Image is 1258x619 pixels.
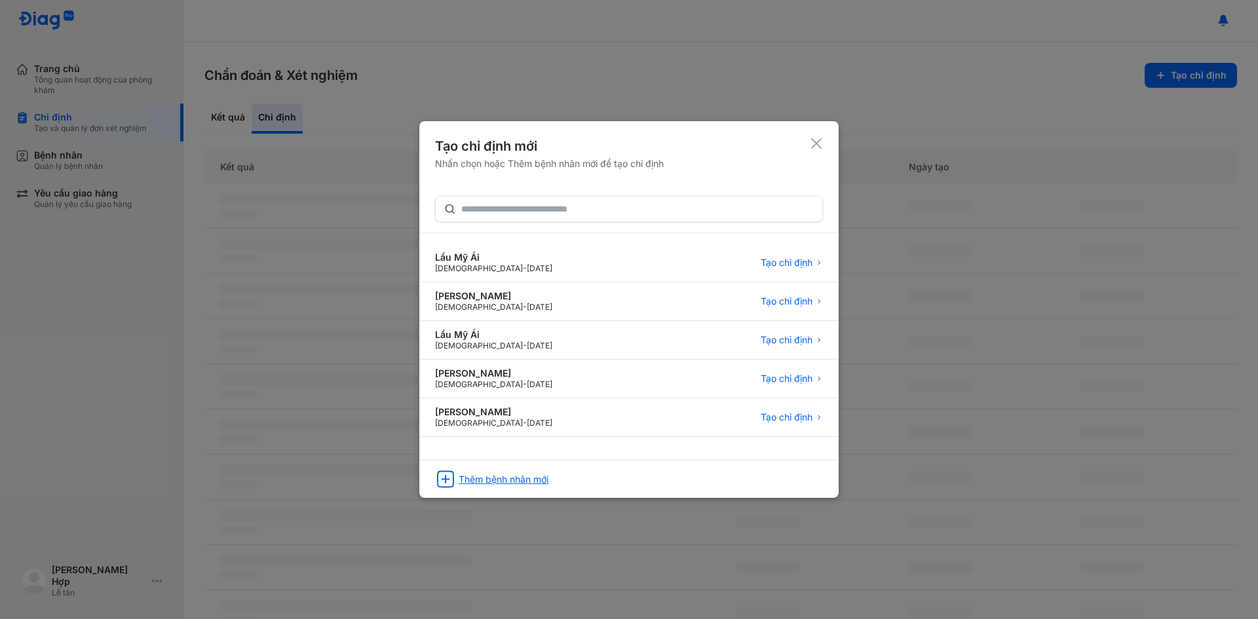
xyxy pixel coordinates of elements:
span: - [523,263,527,273]
span: Tạo chỉ định [761,257,812,269]
span: - [523,379,527,389]
span: - [523,302,527,312]
span: [DEMOGRAPHIC_DATA] [435,418,523,428]
div: Lầu Mỹ Ái [435,252,552,263]
span: [DATE] [527,302,552,312]
span: [DEMOGRAPHIC_DATA] [435,341,523,350]
span: Tạo chỉ định [761,334,812,346]
span: Tạo chỉ định [761,295,812,307]
span: [DATE] [527,263,552,273]
div: Thêm bệnh nhân mới [459,474,548,485]
span: [DEMOGRAPHIC_DATA] [435,379,523,389]
div: Tạo chỉ định mới [435,137,664,155]
div: [PERSON_NAME] [435,406,552,418]
span: [DATE] [527,341,552,350]
span: Tạo chỉ định [761,373,812,385]
span: [DEMOGRAPHIC_DATA] [435,302,523,312]
span: - [523,418,527,428]
div: Lầu Mỹ Ái [435,329,552,341]
div: [PERSON_NAME] [435,367,552,379]
span: [DEMOGRAPHIC_DATA] [435,263,523,273]
span: [DATE] [527,418,552,428]
div: Nhấn chọn hoặc Thêm bệnh nhân mới để tạo chỉ định [435,158,664,170]
span: - [523,341,527,350]
span: [DATE] [527,379,552,389]
span: Tạo chỉ định [761,411,812,423]
div: [PERSON_NAME] [435,290,552,302]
